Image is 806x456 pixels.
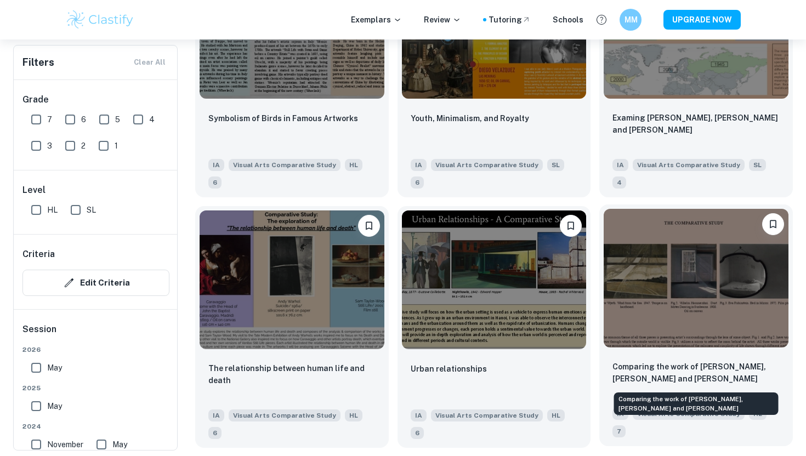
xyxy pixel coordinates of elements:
[547,159,564,171] span: SL
[612,361,780,385] p: Comparing the work of Andrew Wyeth, Vilhelm Hammershøi and Eva Rubinstein
[345,159,362,171] span: HL
[614,392,779,415] div: Comparing the work of [PERSON_NAME], [PERSON_NAME] and [PERSON_NAME]
[398,206,591,447] a: BookmarkUrban relationshipsIAVisual Arts Comparative StudyHL6
[612,159,628,171] span: IA
[612,176,626,189] span: 4
[411,409,427,421] span: IA
[424,14,461,26] p: Review
[208,159,224,171] span: IA
[411,176,424,189] span: 6
[22,421,169,431] span: 2024
[351,14,402,26] p: Exemplars
[411,427,424,439] span: 6
[625,14,637,26] h6: MM
[87,204,96,216] span: SL
[612,112,780,136] p: Examing naum Gabo, sol Lewitt and Tony cragg
[65,9,135,31] img: Clastify logo
[22,55,54,70] h6: Filters
[411,363,487,375] p: Urban relationships
[358,215,380,237] button: Bookmark
[489,14,531,26] a: Tutoring
[22,93,169,106] h6: Grade
[195,206,389,447] a: BookmarkThe relationship between human life and deathIAVisual Arts Comparative StudyHL6
[749,159,766,171] span: SL
[208,112,358,124] p: Symbolism of Birds in Famous Artworks
[47,204,58,216] span: HL
[229,409,340,421] span: Visual Arts Comparative Study
[762,213,784,235] button: Bookmark
[431,409,543,421] span: Visual Arts Comparative Study
[599,206,793,447] a: BookmarkComparing the work of Andrew Wyeth, Vilhelm Hammershøi and Eva RubinsteinIAVisual Arts Co...
[81,140,86,152] span: 2
[402,210,587,349] img: Visual Arts Comparative Study IA example thumbnail: Urban relationships
[604,209,788,347] img: Visual Arts Comparative Study IA example thumbnail: Comparing the work of Andrew Wyeth, Vilh
[633,159,745,171] span: Visual Arts Comparative Study
[431,159,543,171] span: Visual Arts Comparative Study
[22,345,169,355] span: 2026
[47,362,62,374] span: May
[620,9,642,31] button: MM
[208,427,222,439] span: 6
[612,425,626,437] span: 7
[22,184,169,197] h6: Level
[208,362,376,386] p: The relationship between human life and death
[345,409,362,421] span: HL
[81,113,86,126] span: 6
[115,140,118,152] span: 1
[208,176,222,189] span: 6
[200,210,384,349] img: Visual Arts Comparative Study IA example thumbnail: The relationship between human life and
[22,270,169,296] button: Edit Criteria
[149,113,155,126] span: 4
[112,438,127,451] span: May
[115,113,120,126] span: 5
[208,409,224,421] span: IA
[553,14,583,26] a: Schools
[229,159,340,171] span: Visual Arts Comparative Study
[411,112,529,124] p: Youth, Minimalism, and Royalty
[22,323,169,345] h6: Session
[47,113,52,126] span: 7
[560,215,582,237] button: Bookmark
[411,159,427,171] span: IA
[47,140,52,152] span: 3
[47,400,62,412] span: May
[47,438,83,451] span: November
[592,10,611,29] button: Help and Feedback
[547,409,565,421] span: HL
[22,383,169,393] span: 2025
[22,248,55,261] h6: Criteria
[663,10,741,30] button: UPGRADE NOW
